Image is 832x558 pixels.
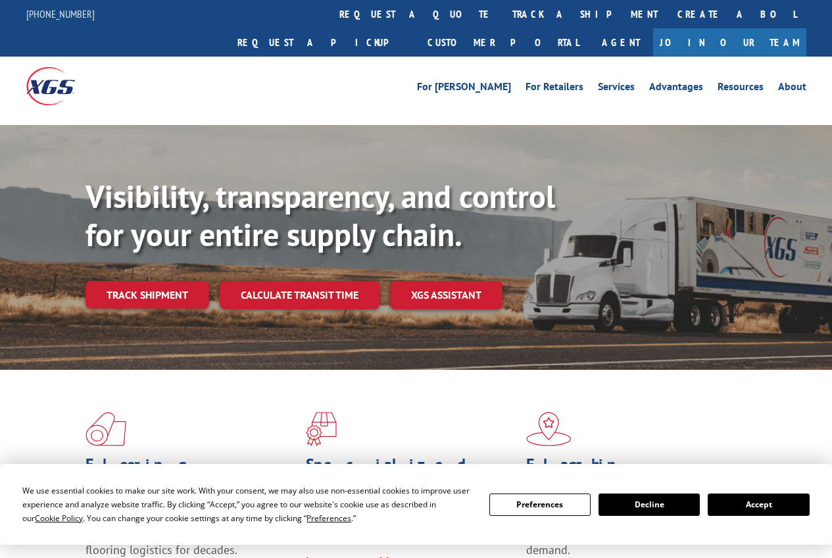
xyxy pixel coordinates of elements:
[306,457,516,495] h1: Specialized Freight Experts
[86,457,296,511] h1: Flooring Logistics Solutions
[526,412,572,446] img: xgs-icon-flagship-distribution-model-red
[228,28,418,57] a: Request a pickup
[417,82,511,96] a: For [PERSON_NAME]
[86,176,555,255] b: Visibility, transparency, and control for your entire supply chain.
[86,511,289,557] span: As an industry carrier of choice, XGS has brought innovation and dedication to flooring logistics...
[489,494,591,516] button: Preferences
[220,281,379,309] a: Calculate transit time
[649,82,703,96] a: Advantages
[418,28,589,57] a: Customer Portal
[526,457,737,511] h1: Flagship Distribution Model
[306,513,351,524] span: Preferences
[778,82,806,96] a: About
[86,281,209,309] a: Track shipment
[598,82,635,96] a: Services
[718,82,764,96] a: Resources
[599,494,700,516] button: Decline
[26,7,95,20] a: [PHONE_NUMBER]
[390,281,502,309] a: XGS ASSISTANT
[35,513,83,524] span: Cookie Policy
[653,28,806,57] a: Join Our Team
[306,412,337,446] img: xgs-icon-focused-on-flooring-red
[589,28,653,57] a: Agent
[526,511,732,557] span: Our agile distribution network gives you nationwide inventory management on demand.
[86,412,126,446] img: xgs-icon-total-supply-chain-intelligence-red
[22,484,473,525] div: We use essential cookies to make our site work. With your consent, we may also use non-essential ...
[708,494,809,516] button: Accept
[526,82,583,96] a: For Retailers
